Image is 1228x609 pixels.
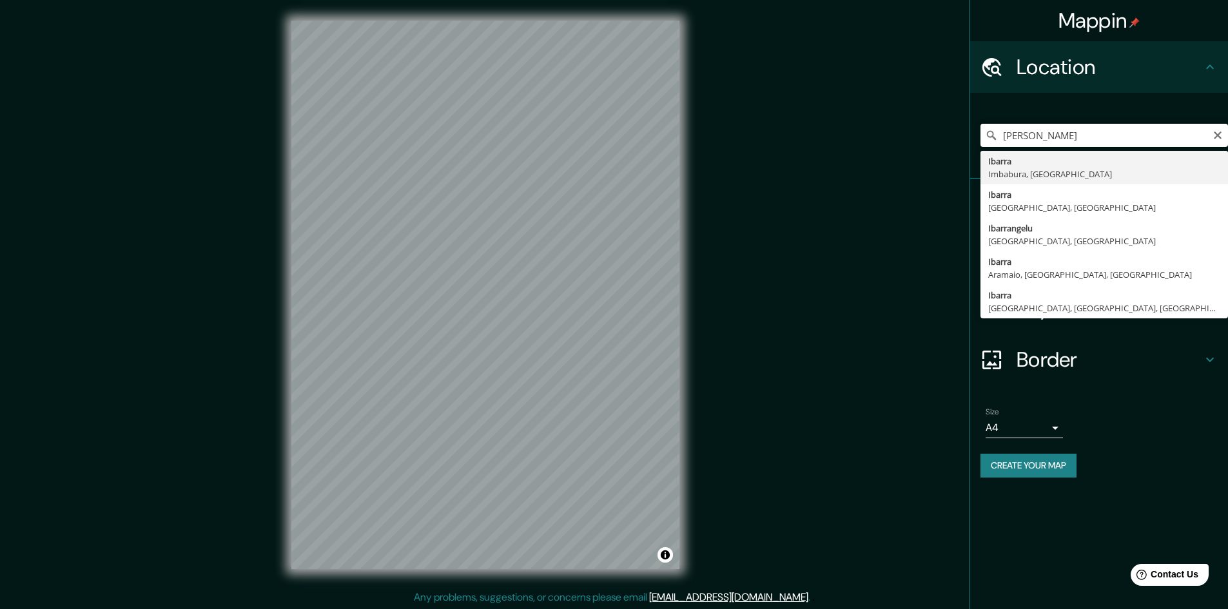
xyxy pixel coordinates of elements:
h4: Layout [1017,295,1202,321]
button: Toggle attribution [658,547,673,563]
iframe: Help widget launcher [1113,559,1214,595]
div: . [810,590,812,605]
h4: Border [1017,347,1202,372]
canvas: Map [291,21,679,569]
div: Ibarra [988,289,1220,302]
h4: Mappin [1058,8,1140,34]
div: Layout [970,282,1228,334]
div: Ibarra [988,255,1220,268]
div: [GEOGRAPHIC_DATA], [GEOGRAPHIC_DATA] [988,235,1220,247]
div: [GEOGRAPHIC_DATA], [GEOGRAPHIC_DATA], [GEOGRAPHIC_DATA] [988,302,1220,314]
img: pin-icon.png [1129,17,1140,28]
h4: Location [1017,54,1202,80]
div: Ibarra [988,155,1220,168]
div: Pins [970,179,1228,231]
a: [EMAIL_ADDRESS][DOMAIN_NAME] [649,590,808,604]
input: Pick your city or area [980,124,1228,147]
div: Ibarrangelu [988,222,1220,235]
div: [GEOGRAPHIC_DATA], [GEOGRAPHIC_DATA] [988,201,1220,214]
div: Location [970,41,1228,93]
div: Border [970,334,1228,385]
div: A4 [986,418,1063,438]
div: . [812,590,815,605]
div: Imbabura, [GEOGRAPHIC_DATA] [988,168,1220,180]
div: Style [970,231,1228,282]
p: Any problems, suggestions, or concerns please email . [414,590,810,605]
label: Size [986,407,999,418]
button: Create your map [980,454,1077,478]
button: Clear [1213,128,1223,140]
div: Ibarra [988,188,1220,201]
div: Aramaio, [GEOGRAPHIC_DATA], [GEOGRAPHIC_DATA] [988,268,1220,281]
